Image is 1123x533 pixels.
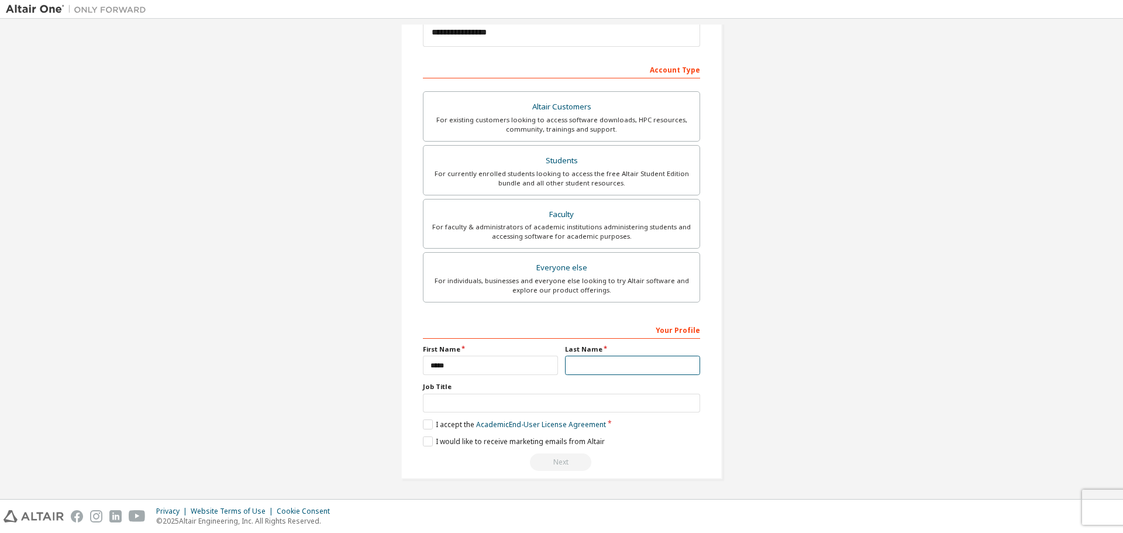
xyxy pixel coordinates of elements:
[565,345,700,354] label: Last Name
[423,419,606,429] label: I accept the
[423,345,558,354] label: First Name
[129,510,146,522] img: youtube.svg
[71,510,83,522] img: facebook.svg
[430,276,693,295] div: For individuals, businesses and everyone else looking to try Altair software and explore our prod...
[423,382,700,391] label: Job Title
[430,153,693,169] div: Students
[277,507,337,516] div: Cookie Consent
[4,510,64,522] img: altair_logo.svg
[156,507,191,516] div: Privacy
[6,4,152,15] img: Altair One
[90,510,102,522] img: instagram.svg
[430,115,693,134] div: For existing customers looking to access software downloads, HPC resources, community, trainings ...
[430,169,693,188] div: For currently enrolled students looking to access the free Altair Student Edition bundle and all ...
[109,510,122,522] img: linkedin.svg
[476,419,606,429] a: Academic End-User License Agreement
[191,507,277,516] div: Website Terms of Use
[430,99,693,115] div: Altair Customers
[423,453,700,471] div: Read and acccept EULA to continue
[423,320,700,339] div: Your Profile
[430,260,693,276] div: Everyone else
[156,516,337,526] p: © 2025 Altair Engineering, Inc. All Rights Reserved.
[423,60,700,78] div: Account Type
[430,207,693,223] div: Faculty
[430,222,693,241] div: For faculty & administrators of academic institutions administering students and accessing softwa...
[423,436,605,446] label: I would like to receive marketing emails from Altair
